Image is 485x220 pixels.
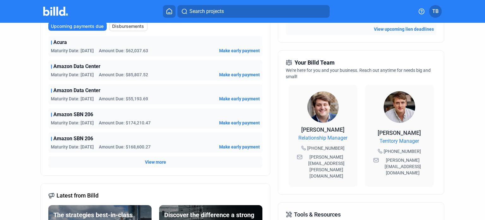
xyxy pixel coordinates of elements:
[145,159,166,165] button: View more
[99,144,151,150] span: Amount Due: $168,600.27
[177,5,330,18] button: Search projects
[380,157,426,176] span: [PERSON_NAME][EMAIL_ADDRESS][DOMAIN_NAME]
[219,96,260,102] button: Make early payment
[295,58,335,67] span: Your Billd Team
[219,72,260,78] button: Make early payment
[99,96,148,102] span: Amount Due: $55,193.69
[51,144,94,150] span: Maturity Date: [DATE]
[219,120,260,126] button: Make early payment
[219,144,260,150] button: Make early payment
[51,47,94,54] span: Maturity Date: [DATE]
[99,72,148,78] span: Amount Due: $85,807.52
[109,22,147,31] button: Disbursements
[307,91,339,123] img: Relationship Manager
[307,145,344,151] span: [PHONE_NUMBER]
[219,47,260,54] button: Make early payment
[51,23,104,29] span: Upcoming payments due
[112,23,144,29] span: Disbursements
[189,8,224,15] span: Search projects
[99,120,151,126] span: Amount Due: $174,210.47
[51,120,94,126] span: Maturity Date: [DATE]
[301,126,344,133] span: [PERSON_NAME]
[99,47,148,54] span: Amount Due: $62,037.63
[53,111,93,118] span: Amazon SBN 206
[384,91,415,123] img: Territory Manager
[53,87,100,94] span: Amazon Data Center
[378,129,421,136] span: [PERSON_NAME]
[286,68,431,79] span: We're here for you and your business. Reach out anytime for needs big and small!
[53,135,93,142] span: Amazon SBN 206
[53,63,100,70] span: Amazon Data Center
[429,5,442,18] button: TB
[48,22,107,31] button: Upcoming payments due
[53,39,67,46] span: Acura
[57,191,99,200] span: Latest from Billd
[384,148,421,154] span: [PHONE_NUMBER]
[294,210,341,219] span: Tools & Resources
[43,7,68,16] img: Billd Company Logo
[51,72,94,78] span: Maturity Date: [DATE]
[432,8,439,15] span: TB
[380,137,419,145] span: Territory Manager
[51,96,94,102] span: Maturity Date: [DATE]
[374,26,434,32] button: View upcoming lien deadlines
[298,134,347,142] span: Relationship Manager
[304,154,349,179] span: [PERSON_NAME][EMAIL_ADDRESS][PERSON_NAME][DOMAIN_NAME]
